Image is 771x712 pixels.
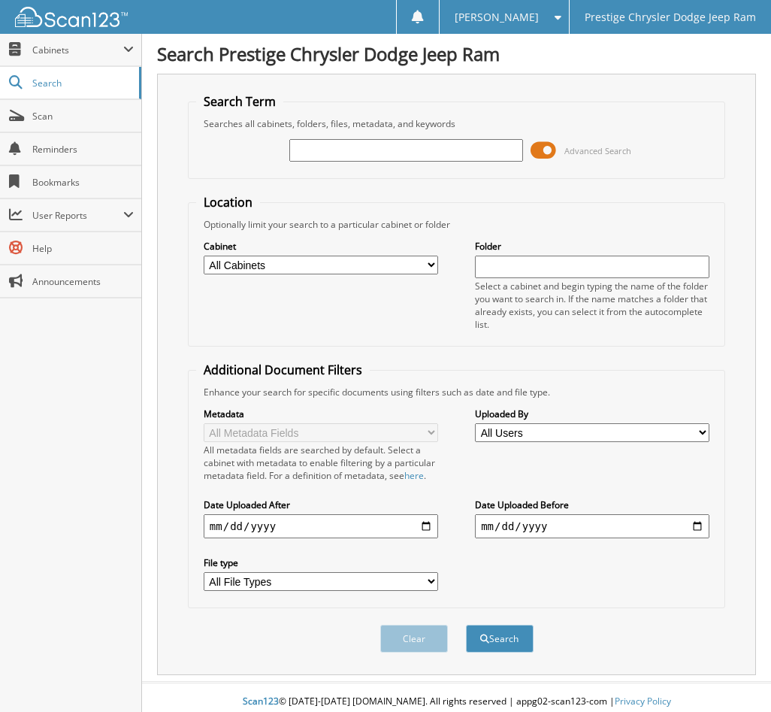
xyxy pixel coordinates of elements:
img: scan123-logo-white.svg [15,7,128,27]
span: Announcements [32,275,134,288]
span: Help [32,242,134,255]
input: end [475,514,709,538]
div: Select a cabinet and begin typing the name of the folder you want to search in. If the name match... [475,280,709,331]
a: Privacy Policy [615,695,671,707]
span: Advanced Search [564,145,631,156]
legend: Search Term [196,93,283,110]
span: Scan123 [243,695,279,707]
label: File type [204,556,438,569]
label: Uploaded By [475,408,709,420]
legend: Location [196,194,260,211]
span: Bookmarks [32,176,134,189]
legend: Additional Document Filters [196,362,370,378]
div: Searches all cabinets, folders, files, metadata, and keywords [196,117,717,130]
label: Folder [475,240,709,253]
label: Date Uploaded After [204,498,438,511]
a: here [404,469,424,482]
button: Clear [380,625,448,653]
input: start [204,514,438,538]
span: Prestige Chrysler Dodge Jeep Ram [585,13,756,22]
div: All metadata fields are searched by default. Select a cabinet with metadata to enable filtering b... [204,444,438,482]
h1: Search Prestige Chrysler Dodge Jeep Ram [157,41,756,66]
span: Scan [32,110,134,123]
label: Cabinet [204,240,438,253]
span: Cabinets [32,44,123,56]
div: Enhance your search for specific documents using filters such as date and file type. [196,386,717,398]
label: Metadata [204,408,438,420]
button: Search [466,625,534,653]
span: [PERSON_NAME] [455,13,539,22]
label: Date Uploaded Before [475,498,709,511]
div: Optionally limit your search to a particular cabinet or folder [196,218,717,231]
span: Reminders [32,143,134,156]
span: User Reports [32,209,123,222]
span: Search [32,77,132,89]
iframe: Chat Widget [696,640,771,712]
